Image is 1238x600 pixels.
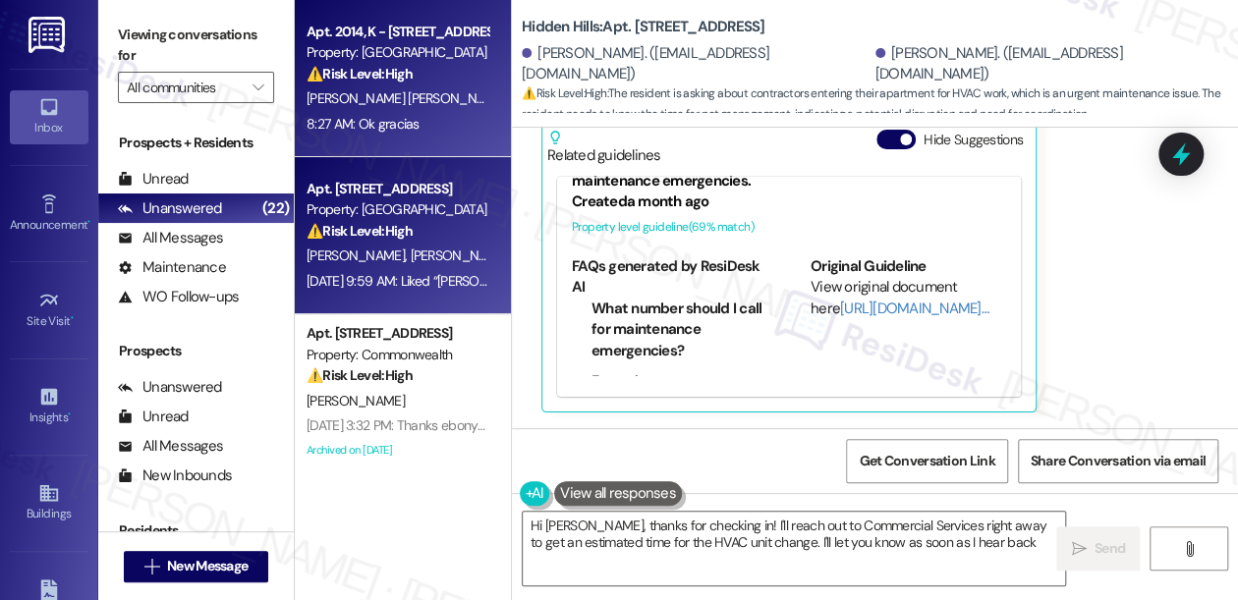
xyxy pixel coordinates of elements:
div: Apt. [STREET_ADDRESS] [307,323,488,344]
label: Viewing conversations for [118,20,274,72]
b: Hidden Hills: Apt. [STREET_ADDRESS] [522,17,765,37]
div: Related guidelines [547,130,661,166]
div: Property: [GEOGRAPHIC_DATA] [307,199,488,220]
a: [URL][DOMAIN_NAME]… [840,299,988,318]
div: Prospects + Residents [98,133,294,153]
div: New Inbounds [118,465,232,486]
div: Property: [GEOGRAPHIC_DATA] [307,42,488,63]
div: Created a month ago [572,191,1006,212]
label: Hide Suggestions [924,130,1023,150]
div: [PERSON_NAME]. ([EMAIL_ADDRESS][DOMAIN_NAME]) [875,43,1224,85]
input: All communities [127,72,243,103]
span: : The resident is asking about contractors entering their apartment for HVAC work, which is an ur... [522,83,1238,126]
div: View original document here [811,277,1006,319]
div: Unanswered [118,377,222,398]
div: Property: Commonwealth [307,345,488,365]
strong: ⚠️ Risk Level: High [307,65,413,82]
a: Site Visit • [10,284,88,337]
div: Apt. [STREET_ADDRESS] [307,179,488,199]
i:  [1181,541,1196,557]
button: Send [1056,526,1140,571]
textarea: Hi [PERSON_NAME], thanks for checking in! I'll reach out to Commercial Services right away to get... [523,512,1065,585]
button: New Message [124,551,269,582]
span: Share Conversation via email [1031,451,1206,471]
div: Unread [118,407,189,427]
img: ResiDesk Logo [28,17,69,53]
span: [PERSON_NAME] [307,392,405,409]
div: Property level guideline ( 69 % match) [572,217,1006,238]
div: All Messages [118,436,223,457]
span: [PERSON_NAME] [307,246,411,264]
div: Prospects [98,341,294,361]
div: All Messages [118,228,223,248]
i:  [1071,541,1086,557]
span: • [87,215,90,229]
div: Maintenance [118,257,226,278]
span: [PERSON_NAME] [411,246,509,264]
div: 8:27 AM: Ok gracias [307,115,420,133]
i:  [144,559,159,574]
span: • [68,408,71,421]
div: [PERSON_NAME]. ([EMAIL_ADDRESS][DOMAIN_NAME]) [522,43,871,85]
strong: ⚠️ Risk Level: High [307,222,413,240]
span: Get Conversation Link [859,451,994,471]
strong: ⚠️ Risk Level: High [307,366,413,384]
div: Unread [118,169,189,190]
li: What number should I call for maintenance emergencies? [591,299,767,361]
i:  [253,80,263,95]
div: WO Follow-ups [118,287,239,307]
span: • [71,311,74,325]
div: Apt. 2014, K - [STREET_ADDRESS] [307,22,488,42]
button: Get Conversation Link [846,439,1007,483]
div: Residents [98,520,294,541]
a: Buildings [10,476,88,529]
div: (22) [257,193,294,224]
li: For maintenance emergencies, call [PHONE_NUMBER]. [591,371,767,434]
b: Original Guideline [811,256,927,276]
div: Unanswered [118,198,222,219]
span: New Message [167,556,248,576]
span: Send [1095,538,1125,559]
strong: ⚠️ Risk Level: High [522,85,606,101]
div: [DATE] 3:32 PM: Thanks ebony! You're the best! [307,416,572,434]
a: Insights • [10,380,88,433]
a: Inbox [10,90,88,143]
b: FAQs generated by ResiDesk AI [572,256,760,297]
span: [PERSON_NAME] [PERSON_NAME] [307,89,506,107]
div: Archived on [DATE] [305,438,490,463]
button: Share Conversation via email [1018,439,1218,483]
